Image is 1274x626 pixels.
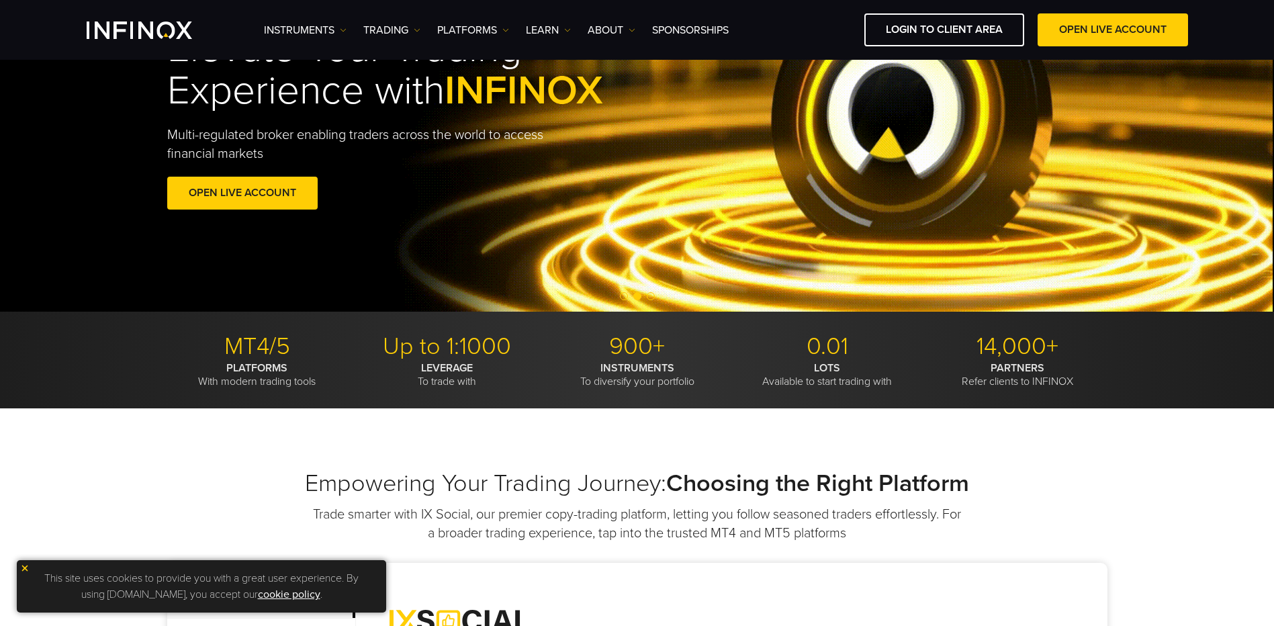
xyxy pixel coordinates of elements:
[167,177,318,210] a: OPEN LIVE ACCOUNT
[357,332,537,361] p: Up to 1:1000
[363,22,420,38] a: TRADING
[445,66,603,115] span: INFINOX
[864,13,1024,46] a: LOGIN TO CLIENT AREA
[312,505,963,543] p: Trade smarter with IX Social, our premier copy-trading platform, letting you follow seasoned trad...
[647,292,655,300] span: Go to slide 3
[226,361,287,375] strong: PLATFORMS
[737,361,917,388] p: Available to start trading with
[167,332,347,361] p: MT4/5
[991,361,1044,375] strong: PARTNERS
[927,332,1107,361] p: 14,000+
[264,22,347,38] a: Instruments
[87,21,224,39] a: INFINOX Logo
[547,361,727,388] p: To diversify your portfolio
[167,126,566,163] p: Multi-regulated broker enabling traders across the world to access financial markets
[357,361,537,388] p: To trade with
[167,469,1107,498] h2: Empowering Your Trading Journey:
[167,28,666,112] h1: Elevate Your Trading Experience with
[633,292,641,300] span: Go to slide 2
[600,361,674,375] strong: INSTRUMENTS
[24,567,379,606] p: This site uses cookies to provide you with a great user experience. By using [DOMAIN_NAME], you a...
[814,361,840,375] strong: LOTS
[652,22,729,38] a: SPONSORSHIPS
[167,361,347,388] p: With modern trading tools
[526,22,571,38] a: Learn
[20,564,30,573] img: yellow close icon
[547,332,727,361] p: 900+
[588,22,635,38] a: ABOUT
[1038,13,1188,46] a: OPEN LIVE ACCOUNT
[620,292,628,300] span: Go to slide 1
[258,588,320,601] a: cookie policy
[927,361,1107,388] p: Refer clients to INFINOX
[666,469,969,498] strong: Choosing the Right Platform
[421,361,473,375] strong: LEVERAGE
[437,22,509,38] a: PLATFORMS
[737,332,917,361] p: 0.01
